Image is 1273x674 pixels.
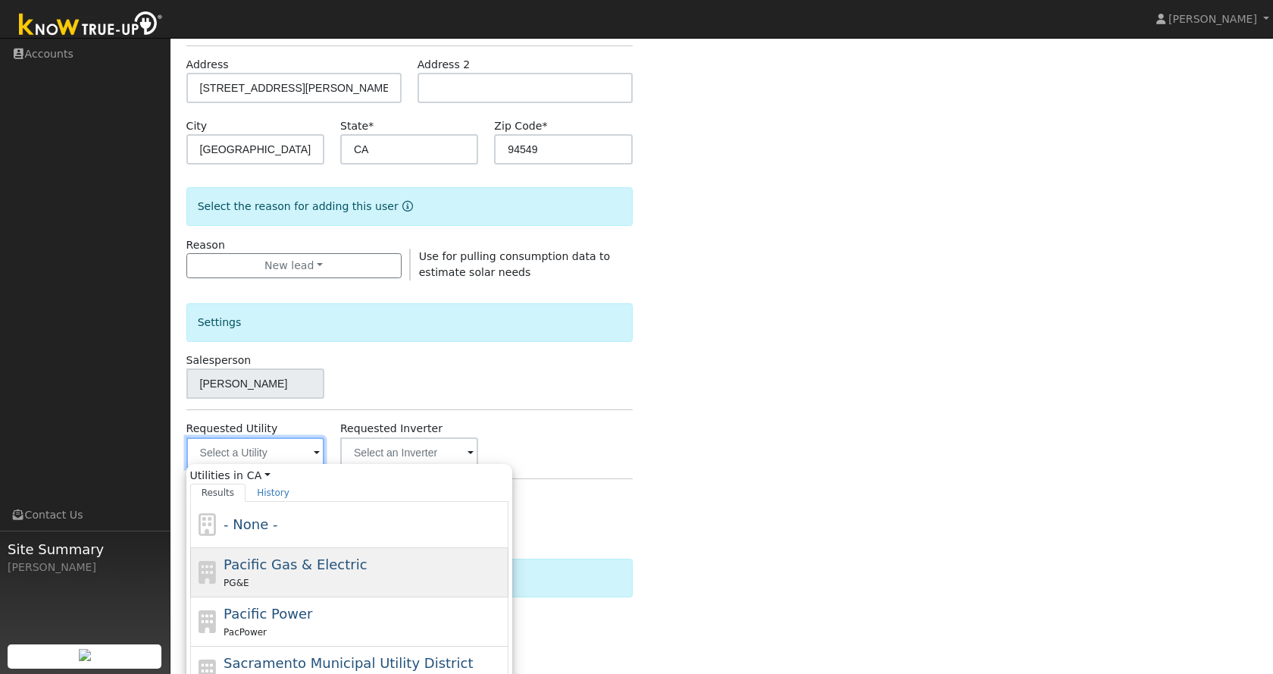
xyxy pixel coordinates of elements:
[186,187,633,226] div: Select the reason for adding this user
[186,57,229,73] label: Address
[246,484,301,502] a: History
[542,120,547,132] span: Required
[186,368,324,399] input: Select a User
[399,200,413,212] a: Reason for new user
[494,118,547,134] label: Zip Code
[224,655,473,671] span: Sacramento Municipal Utility District
[247,468,271,484] a: CA
[186,437,324,468] input: Select a Utility
[8,560,162,575] div: [PERSON_NAME]
[186,118,208,134] label: City
[340,118,374,134] label: State
[190,468,508,484] span: Utilities in
[418,57,471,73] label: Address 2
[224,516,277,532] span: - None -
[186,253,402,279] button: New lead
[190,484,246,502] a: Results
[340,437,478,468] input: Select an Inverter
[224,578,249,588] span: PG&E
[186,303,633,342] div: Settings
[186,353,252,368] label: Salesperson
[419,250,610,278] span: Use for pulling consumption data to estimate solar needs
[11,8,170,42] img: Know True-Up
[1168,13,1257,25] span: [PERSON_NAME]
[186,237,225,253] label: Reason
[224,627,267,638] span: PacPower
[186,421,278,437] label: Requested Utility
[224,556,367,572] span: Pacific Gas & Electric
[368,120,374,132] span: Required
[8,539,162,560] span: Site Summary
[340,421,443,437] label: Requested Inverter
[224,606,312,622] span: Pacific Power
[79,649,91,661] img: retrieve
